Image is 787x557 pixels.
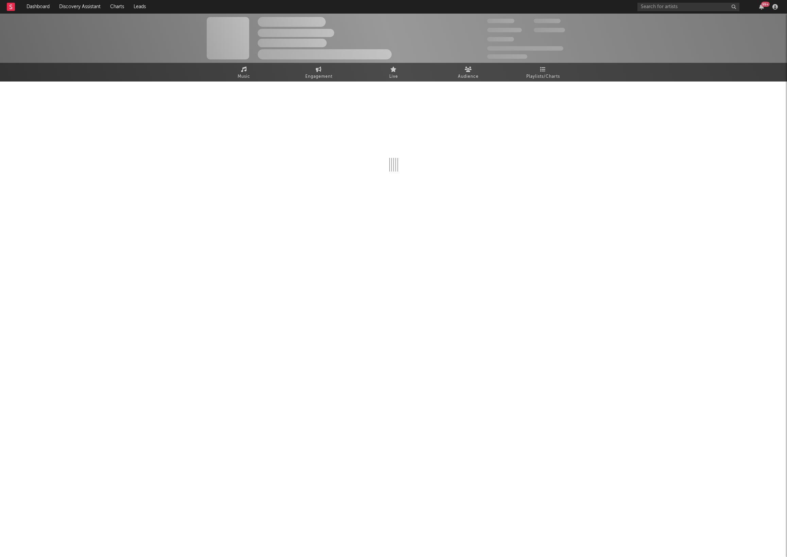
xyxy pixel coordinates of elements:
[431,63,506,82] a: Audience
[207,63,281,82] a: Music
[487,46,563,51] span: 50,000,000 Monthly Listeners
[761,2,770,7] div: 99 +
[305,73,332,81] span: Engagement
[458,73,479,81] span: Audience
[759,4,764,10] button: 99+
[637,3,739,11] input: Search for artists
[356,63,431,82] a: Live
[526,73,560,81] span: Playlists/Charts
[487,37,514,41] span: 100,000
[389,73,398,81] span: Live
[534,28,565,32] span: 1,000,000
[238,73,250,81] span: Music
[506,63,581,82] a: Playlists/Charts
[487,28,522,32] span: 50,000,000
[487,19,514,23] span: 300,000
[281,63,356,82] a: Engagement
[487,54,527,59] span: Jump Score: 85.0
[534,19,561,23] span: 100,000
